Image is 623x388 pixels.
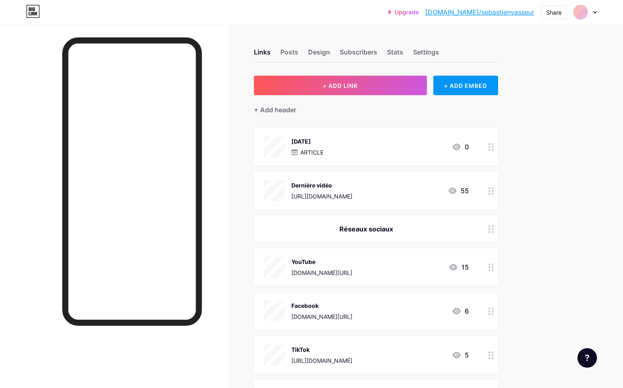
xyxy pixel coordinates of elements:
[291,257,352,266] div: YouTube
[425,7,534,17] a: [DOMAIN_NAME]/sebastienvasseur
[291,301,352,310] div: Facebook
[264,224,469,234] div: Réseaux sociaux
[433,76,498,95] div: + ADD EMBED
[546,8,562,17] div: Share
[308,47,330,62] div: Design
[448,262,469,272] div: 15
[291,268,352,277] div: [DOMAIN_NAME][URL]
[291,181,352,190] div: Dernière vidéo
[448,186,469,196] div: 55
[254,76,427,95] button: + ADD LINK
[452,306,469,316] div: 6
[323,82,358,89] span: + ADD LINK
[291,137,324,146] div: [DATE]
[388,9,419,15] a: Upgrade
[413,47,439,62] div: Settings
[280,47,298,62] div: Posts
[291,345,352,354] div: TikTok
[291,192,352,201] div: [URL][DOMAIN_NAME]
[291,312,352,321] div: [DOMAIN_NAME][URL]
[387,47,403,62] div: Stats
[452,142,469,152] div: 0
[452,350,469,360] div: 5
[254,105,296,115] div: + Add header
[340,47,377,62] div: Subscribers
[291,356,352,365] div: [URL][DOMAIN_NAME]
[300,148,324,157] p: ARTICLE
[254,47,271,62] div: Links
